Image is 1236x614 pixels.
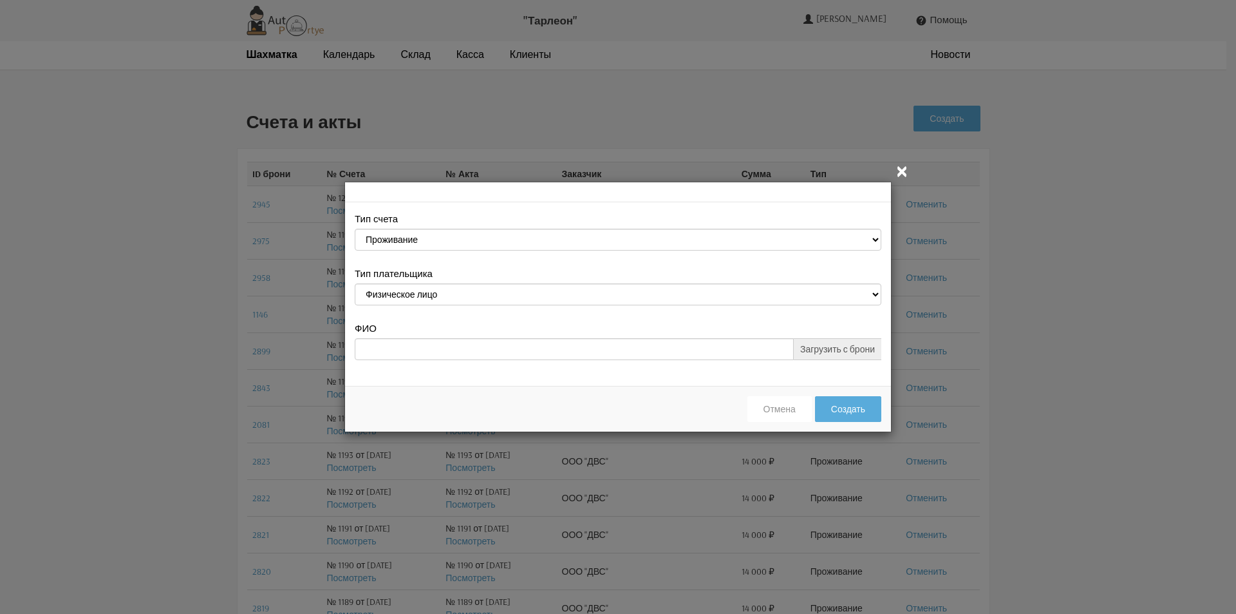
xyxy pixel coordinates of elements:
button: Отмена [747,396,812,422]
button: Создать [815,396,881,422]
button: Закрыть [894,162,910,178]
label: Тип плательщика [355,267,433,280]
label: Тип счета [355,212,398,225]
label: ФИО [355,321,377,335]
i:  [894,163,910,178]
a: Загрузить с брони [794,338,881,360]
